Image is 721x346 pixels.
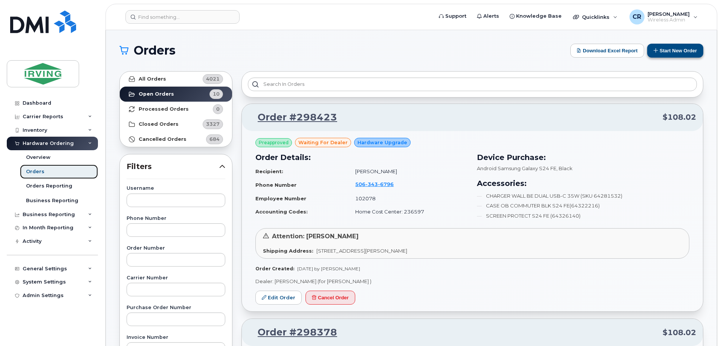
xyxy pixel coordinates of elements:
strong: Open Orders [139,91,174,97]
strong: Phone Number [255,182,296,188]
a: Open Orders10 [120,87,232,102]
strong: Shipping Address: [263,248,313,254]
strong: Order Created: [255,266,294,271]
label: Invoice Number [127,335,225,340]
span: [DATE] by [PERSON_NAME] [297,266,360,271]
span: 343 [365,181,378,187]
label: Order Number [127,246,225,251]
h3: Order Details: [255,152,468,163]
span: Preapproved [259,139,289,146]
span: $108.02 [663,327,696,338]
span: Hardware Upgrade [357,139,407,146]
strong: Accounting Codes: [255,209,308,215]
button: Cancel Order [306,291,355,305]
strong: All Orders [139,76,166,82]
a: Processed Orders0 [120,102,232,117]
span: Orders [134,45,176,56]
a: Cancelled Orders684 [120,132,232,147]
label: Carrier Number [127,276,225,280]
span: 0 [216,105,220,113]
span: 6796 [378,181,394,187]
span: , Black [556,165,573,171]
span: Filters [127,161,219,172]
span: 4021 [206,75,220,82]
input: Search in orders [248,78,697,91]
p: Dealer: [PERSON_NAME] (for [PERSON_NAME] ) [255,278,689,285]
a: Edit Order [255,291,302,305]
label: Purchase Order Number [127,305,225,310]
button: Start New Order [647,44,703,58]
span: [STREET_ADDRESS][PERSON_NAME] [316,248,407,254]
a: 5063436796 [355,181,403,187]
span: 684 [209,136,220,143]
span: 3327 [206,120,220,128]
li: CASE OB COMMUTER BLK S24 FE(64322216) [477,202,689,209]
a: All Orders4021 [120,72,232,87]
strong: Employee Number [255,195,306,201]
td: Home Cost Center: 236597 [348,205,468,218]
a: Order #298378 [249,326,337,339]
span: 506 [355,181,394,187]
strong: Cancelled Orders [139,136,186,142]
span: Android Samsung Galaxy S24 FE [477,165,556,171]
label: Username [127,186,225,191]
strong: Closed Orders [139,121,179,127]
td: [PERSON_NAME] [348,165,468,178]
span: waiting for dealer [298,139,348,146]
td: 102078 [348,192,468,205]
h3: Accessories: [477,178,689,189]
li: CHARGER WALL BE DUAL USB-C 35W (SKU 64281532) [477,192,689,200]
button: Download Excel Report [570,44,644,58]
h3: Device Purchase: [477,152,689,163]
strong: Processed Orders [139,106,189,112]
li: SCREEN PROTECT S24 FE (64326140) [477,212,689,219]
span: $108.02 [663,112,696,123]
a: Order #298423 [249,111,337,124]
span: Attention: [PERSON_NAME] [272,233,359,240]
label: Phone Number [127,216,225,221]
span: 10 [213,90,220,98]
a: Closed Orders3327 [120,117,232,132]
strong: Recipient: [255,168,283,174]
